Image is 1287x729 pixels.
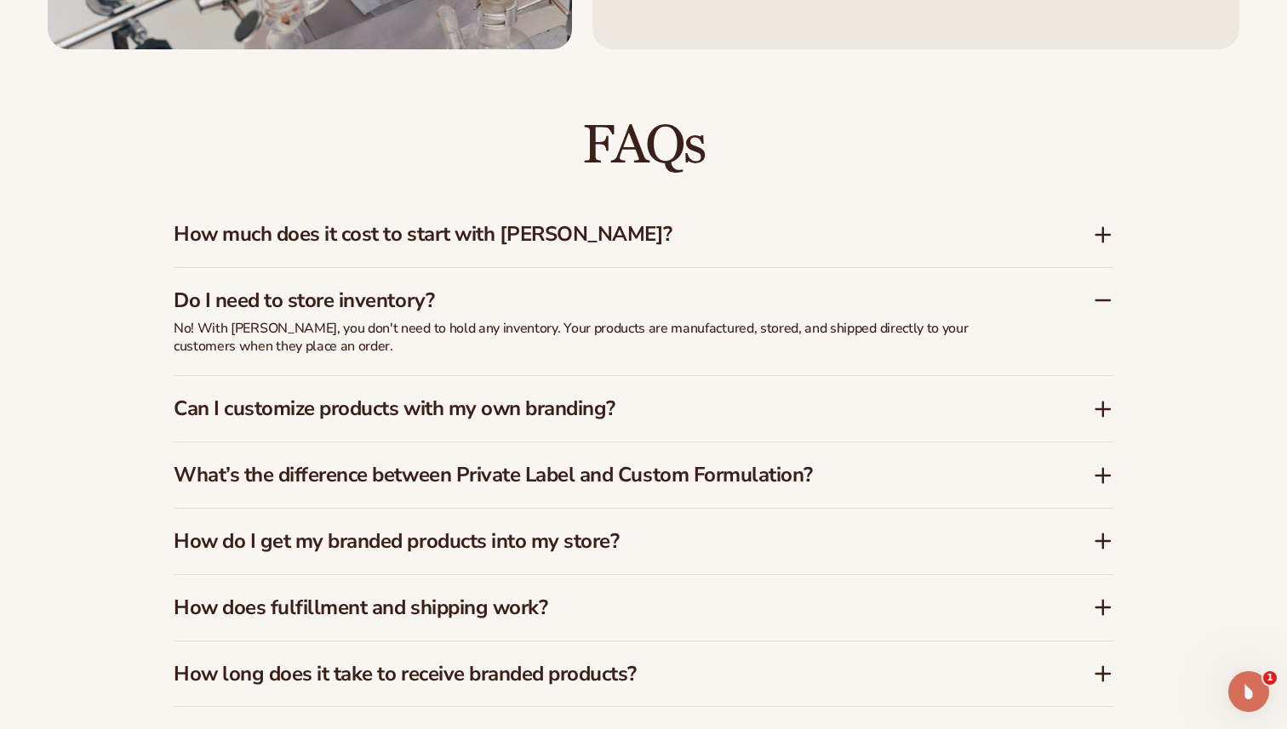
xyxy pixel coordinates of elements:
[174,288,1042,313] h3: Do I need to store inventory?
[1228,671,1269,712] iframe: Intercom live chat
[174,529,1042,554] h3: How do I get my branded products into my store?
[174,662,1042,686] h3: How long does it take to receive branded products?
[174,463,1042,487] h3: What’s the difference between Private Label and Custom Formulation?
[174,595,1042,620] h3: How does fulfillment and shipping work?
[174,117,1113,174] h2: FAQs
[174,320,1025,356] p: No! With [PERSON_NAME], you don't need to hold any inventory. Your products are manufactured, sto...
[174,396,1042,421] h3: Can I customize products with my own branding?
[174,222,1042,247] h3: How much does it cost to start with [PERSON_NAME]?
[1263,671,1277,685] span: 1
